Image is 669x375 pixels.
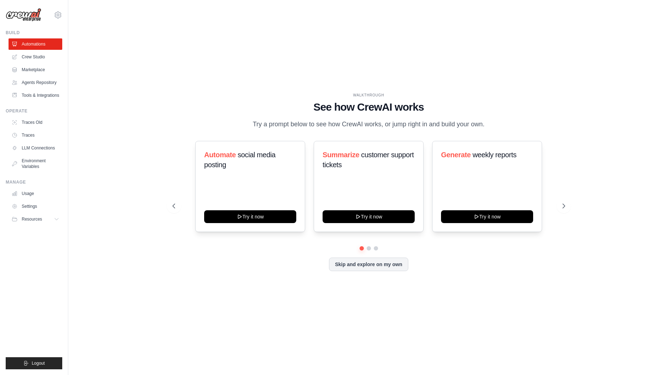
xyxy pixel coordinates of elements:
[9,38,62,50] a: Automations
[323,210,415,223] button: Try it now
[9,201,62,212] a: Settings
[6,357,62,369] button: Logout
[204,210,296,223] button: Try it now
[9,213,62,225] button: Resources
[9,51,62,63] a: Crew Studio
[22,216,42,222] span: Resources
[172,101,565,113] h1: See how CrewAI works
[32,360,45,366] span: Logout
[9,90,62,101] a: Tools & Integrations
[9,155,62,172] a: Environment Variables
[441,151,471,159] span: Generate
[329,258,408,271] button: Skip and explore on my own
[249,119,488,130] p: Try a prompt below to see how CrewAI works, or jump right in and build your own.
[441,210,533,223] button: Try it now
[323,151,414,169] span: customer support tickets
[9,130,62,141] a: Traces
[6,30,62,36] div: Build
[172,93,565,98] div: WALKTHROUGH
[9,188,62,199] a: Usage
[204,151,236,159] span: Automate
[9,142,62,154] a: LLM Connections
[6,108,62,114] div: Operate
[473,151,516,159] span: weekly reports
[6,179,62,185] div: Manage
[9,64,62,75] a: Marketplace
[9,117,62,128] a: Traces Old
[323,151,359,159] span: Summarize
[204,151,276,169] span: social media posting
[6,8,41,22] img: Logo
[9,77,62,88] a: Agents Repository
